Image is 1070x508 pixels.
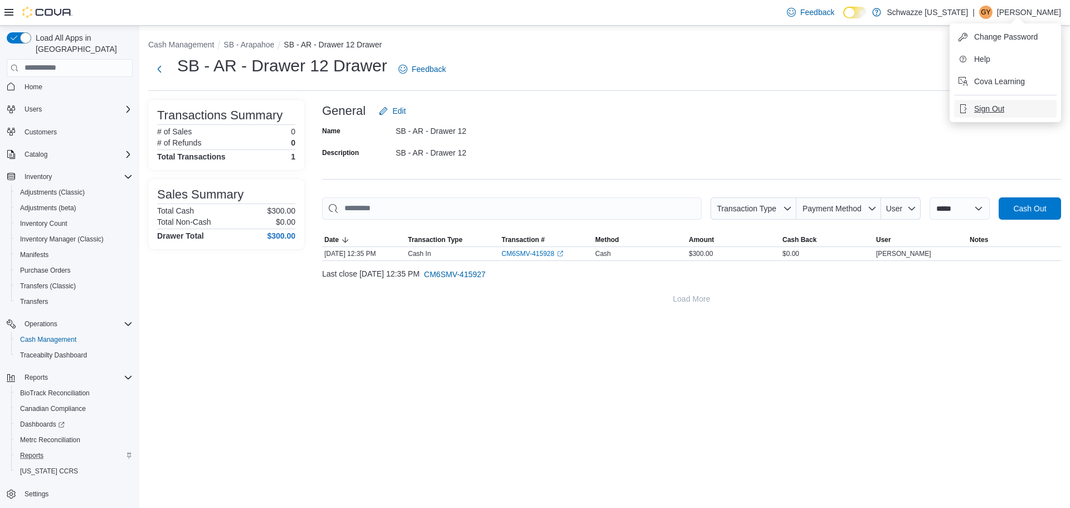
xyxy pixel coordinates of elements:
[11,463,137,479] button: [US_STATE] CCRS
[20,451,43,460] span: Reports
[267,231,295,240] h4: $300.00
[25,83,42,91] span: Home
[711,197,796,220] button: Transaction Type
[11,247,137,263] button: Manifests
[408,235,463,244] span: Transaction Type
[20,188,85,197] span: Adjustments (Classic)
[16,465,133,478] span: Washington CCRS
[291,127,295,136] p: 0
[148,40,214,49] button: Cash Management
[20,125,61,139] a: Customers
[2,370,137,385] button: Reports
[322,127,341,136] label: Name
[16,217,133,230] span: Inventory Count
[20,235,104,244] span: Inventory Manager (Classic)
[843,7,867,18] input: Dark Mode
[16,186,89,199] a: Adjustments (Classic)
[11,216,137,231] button: Inventory Count
[16,233,133,246] span: Inventory Manager (Classic)
[25,172,52,181] span: Inventory
[31,32,133,55] span: Load All Apps in [GEOGRAPHIC_DATA]
[800,7,834,18] span: Feedback
[887,6,968,19] p: Schwazze [US_STATE]
[291,152,295,161] h4: 1
[876,249,931,258] span: [PERSON_NAME]
[157,206,194,215] h6: Total Cash
[20,351,87,360] span: Traceabilty Dashboard
[20,170,56,183] button: Inventory
[16,349,91,362] a: Traceabilty Dashboard
[876,235,891,244] span: User
[16,418,69,431] a: Dashboards
[11,432,137,448] button: Metrc Reconciliation
[974,76,1025,87] span: Cova Learning
[16,201,81,215] a: Adjustments (beta)
[11,401,137,417] button: Canadian Compliance
[16,201,133,215] span: Adjustments (beta)
[11,278,137,294] button: Transfers (Classic)
[20,297,48,306] span: Transfers
[954,50,1057,68] button: Help
[20,266,71,275] span: Purchase Orders
[2,169,137,185] button: Inventory
[157,127,192,136] h6: # of Sales
[999,197,1061,220] button: Cash Out
[16,217,72,230] a: Inventory Count
[11,185,137,200] button: Adjustments (Classic)
[322,148,359,157] label: Description
[394,58,450,80] a: Feedback
[557,250,563,257] svg: External link
[780,233,874,246] button: Cash Back
[997,6,1061,19] p: [PERSON_NAME]
[782,1,839,23] a: Feedback
[20,204,76,212] span: Adjustments (beta)
[881,197,921,220] button: User
[502,249,563,258] a: CM6SMV-415928External link
[20,371,133,384] span: Reports
[16,295,52,308] a: Transfers
[16,465,82,478] a: [US_STATE] CCRS
[16,186,133,199] span: Adjustments (Classic)
[20,219,67,228] span: Inventory Count
[16,418,133,431] span: Dashboards
[157,138,201,147] h6: # of Refunds
[20,371,52,384] button: Reports
[16,449,48,462] a: Reports
[291,138,295,147] p: 0
[157,188,244,201] h3: Sales Summary
[981,6,990,19] span: GY
[11,417,137,432] a: Dashboards
[16,279,133,293] span: Transfers (Classic)
[499,233,593,246] button: Transaction #
[595,235,619,244] span: Method
[20,467,78,476] span: [US_STATE] CCRS
[22,7,72,18] img: Cova
[276,217,295,226] p: $0.00
[20,404,86,413] span: Canadian Compliance
[322,233,406,246] button: Date
[16,402,133,415] span: Canadian Compliance
[408,249,431,258] p: Cash In
[392,105,406,117] span: Edit
[412,64,446,75] span: Feedback
[16,349,133,362] span: Traceabilty Dashboard
[157,152,226,161] h4: Total Transactions
[979,6,993,19] div: Garrett Yamashiro
[322,263,1061,286] div: Last close [DATE] 12:35 PM
[322,288,1061,310] button: Load More
[717,204,776,213] span: Transaction Type
[2,486,137,502] button: Settings
[374,100,410,122] button: Edit
[267,206,295,215] p: $300.00
[796,197,881,220] button: Payment Method
[874,233,967,246] button: User
[16,333,133,346] span: Cash Management
[2,79,137,95] button: Home
[25,320,57,328] span: Operations
[25,373,48,382] span: Reports
[11,332,137,347] button: Cash Management
[689,249,713,258] span: $300.00
[16,248,133,262] span: Manifests
[20,282,76,291] span: Transfers (Classic)
[157,217,211,226] h6: Total Non-Cash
